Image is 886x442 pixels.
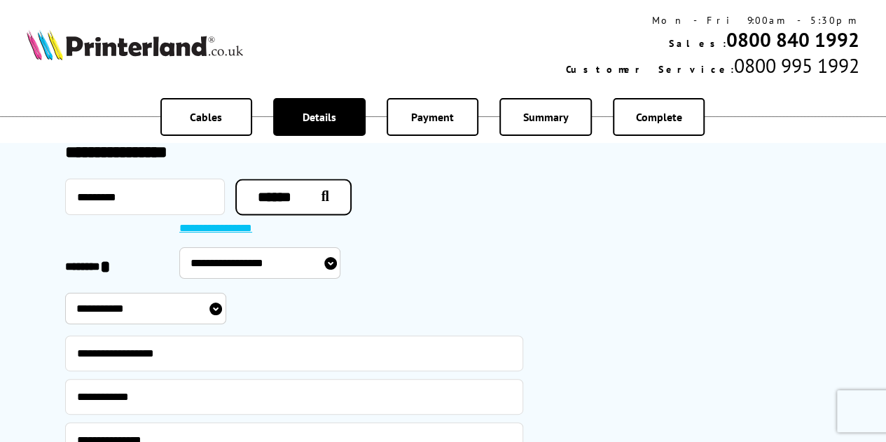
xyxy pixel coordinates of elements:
span: Cables [190,110,222,124]
span: Details [303,110,336,124]
a: 0800 840 1992 [726,27,859,53]
span: Customer Service: [566,63,734,76]
span: Payment [411,110,454,124]
span: Sales: [669,37,726,50]
span: Complete [636,110,682,124]
div: Mon - Fri 9:00am - 5:30pm [566,14,859,27]
span: Summary [523,110,569,124]
span: 0800 995 1992 [734,53,859,78]
img: Printerland Logo [27,29,243,60]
